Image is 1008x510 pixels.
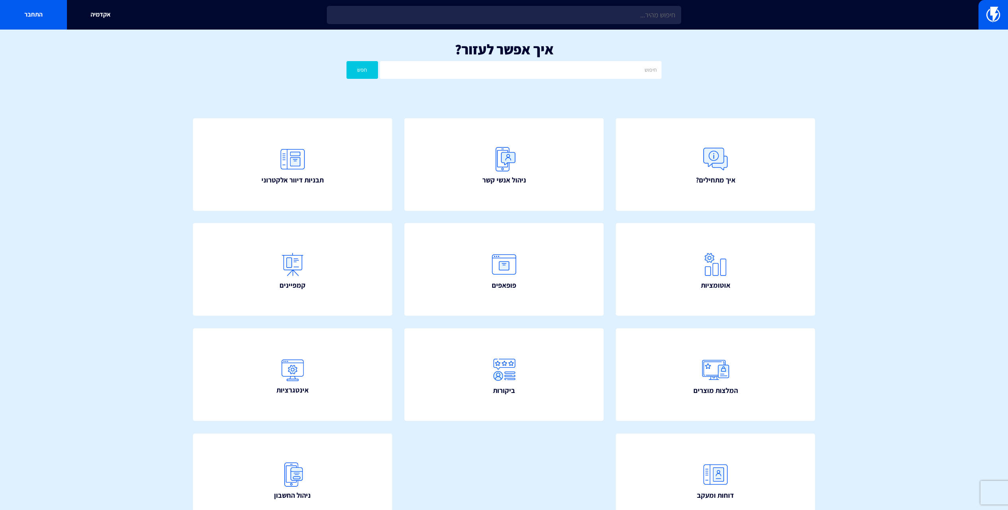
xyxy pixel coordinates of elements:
a: אוטומציות [616,223,815,316]
span: קמפיינים [280,280,306,290]
span: פופאפים [492,280,516,290]
span: איך מתחילים? [696,175,736,185]
span: המלצות מוצרים [693,385,738,396]
span: אינטגרציות [276,385,309,395]
span: אוטומציות [701,280,730,290]
span: תבניות דיוור אלקטרוני [261,175,324,185]
a: קמפיינים [193,223,392,316]
h1: איך אפשר לעזור? [12,41,996,57]
a: אינטגרציות [193,328,392,421]
span: דוחות ומעקב [697,490,734,501]
a: תבניות דיוור אלקטרוני [193,118,392,211]
input: חיפוש [380,61,661,79]
a: איך מתחילים? [616,118,815,211]
input: חיפוש מהיר... [327,6,681,24]
a: המלצות מוצרים [616,328,815,421]
button: חפש [346,61,378,79]
a: ביקורות [404,328,604,421]
span: ניהול החשבון [274,490,311,501]
span: ביקורות [493,385,515,396]
a: ניהול אנשי קשר [404,118,604,211]
a: פופאפים [404,223,604,316]
span: ניהול אנשי קשר [482,175,526,185]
